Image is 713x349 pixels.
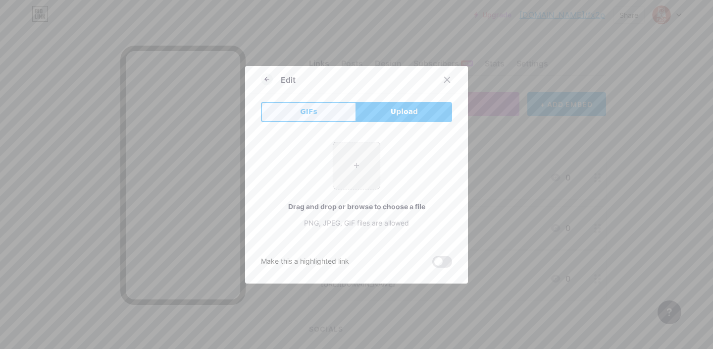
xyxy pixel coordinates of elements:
[261,102,356,122] button: GIFs
[391,107,418,117] span: Upload
[261,201,452,212] div: Drag and drop or browse to choose a file
[261,256,349,268] div: Make this a highlighted link
[356,102,452,122] button: Upload
[261,218,452,228] div: PNG, JPEG, GIF files are allowed
[281,74,296,86] div: Edit
[300,107,317,117] span: GIFs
